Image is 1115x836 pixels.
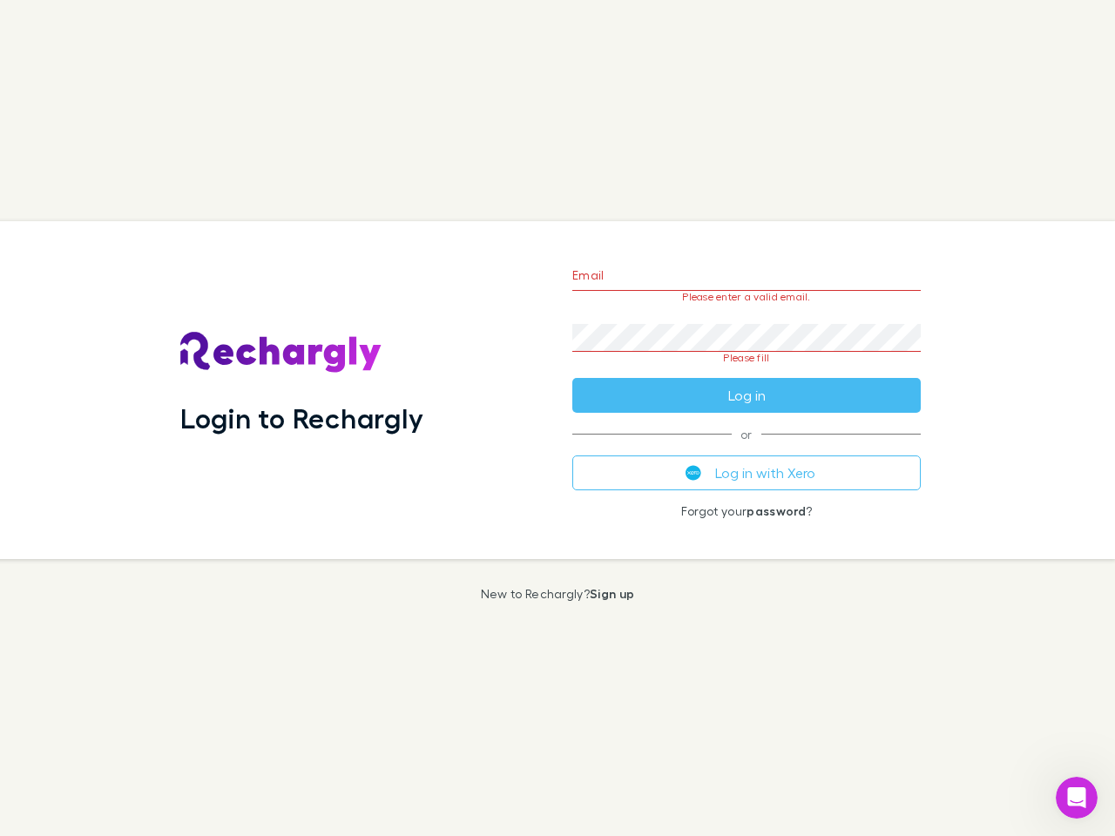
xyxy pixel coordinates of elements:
[572,291,921,303] p: Please enter a valid email.
[572,455,921,490] button: Log in with Xero
[572,434,921,435] span: or
[180,401,423,435] h1: Login to Rechargly
[1056,777,1098,819] iframe: Intercom live chat
[590,586,634,601] a: Sign up
[747,503,806,518] a: password
[481,587,635,601] p: New to Rechargly?
[572,378,921,413] button: Log in
[572,504,921,518] p: Forgot your ?
[686,465,701,481] img: Xero's logo
[180,332,382,374] img: Rechargly's Logo
[572,352,921,364] p: Please fill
